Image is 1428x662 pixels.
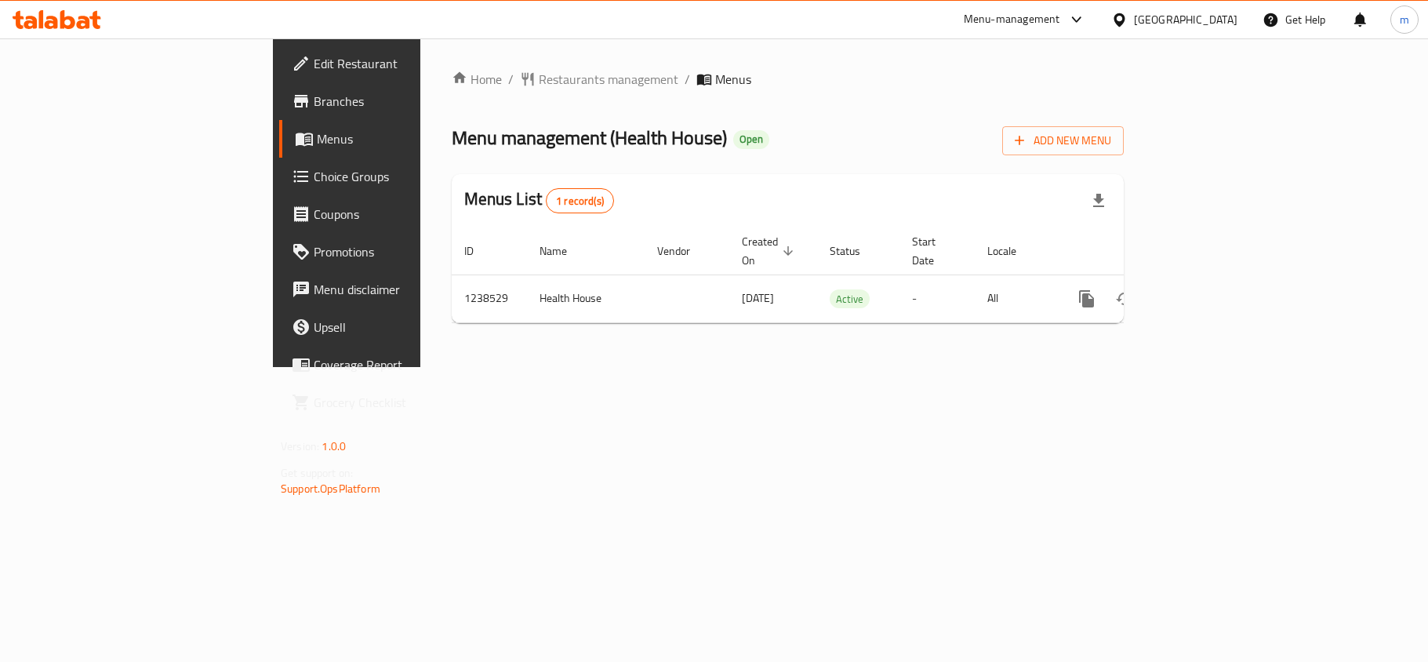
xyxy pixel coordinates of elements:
[279,45,511,82] a: Edit Restaurant
[281,436,319,456] span: Version:
[314,355,499,374] span: Coverage Report
[317,129,499,148] span: Menus
[281,463,353,483] span: Get support on:
[547,194,613,209] span: 1 record(s)
[314,280,499,299] span: Menu disclaimer
[279,346,511,384] a: Coverage Report
[314,242,499,261] span: Promotions
[540,242,587,260] span: Name
[1106,280,1143,318] button: Change Status
[314,393,499,412] span: Grocery Checklist
[1068,280,1106,318] button: more
[527,275,645,322] td: Health House
[314,318,499,336] span: Upsell
[279,233,511,271] a: Promotions
[314,205,499,224] span: Coupons
[279,82,511,120] a: Branches
[464,187,614,213] h2: Menus List
[281,478,380,499] a: Support.OpsPlatform
[546,188,614,213] div: Total records count
[452,70,1124,89] nav: breadcrumb
[657,242,710,260] span: Vendor
[733,130,769,149] div: Open
[314,167,499,186] span: Choice Groups
[742,288,774,308] span: [DATE]
[1015,131,1111,151] span: Add New Menu
[452,120,727,155] span: Menu management ( Health House )
[975,275,1056,322] td: All
[1134,11,1237,28] div: [GEOGRAPHIC_DATA]
[279,308,511,346] a: Upsell
[279,271,511,308] a: Menu disclaimer
[279,158,511,195] a: Choice Groups
[452,227,1231,323] table: enhanced table
[314,92,499,111] span: Branches
[1056,227,1231,275] th: Actions
[1400,11,1409,28] span: m
[539,70,678,89] span: Restaurants management
[715,70,751,89] span: Menus
[899,275,975,322] td: -
[964,10,1060,29] div: Menu-management
[279,195,511,233] a: Coupons
[314,54,499,73] span: Edit Restaurant
[279,120,511,158] a: Menus
[830,242,881,260] span: Status
[279,384,511,421] a: Grocery Checklist
[322,436,346,456] span: 1.0.0
[1080,182,1117,220] div: Export file
[742,232,798,270] span: Created On
[830,289,870,308] div: Active
[464,242,494,260] span: ID
[1002,126,1124,155] button: Add New Menu
[733,133,769,146] span: Open
[685,70,690,89] li: /
[830,290,870,308] span: Active
[520,70,678,89] a: Restaurants management
[912,232,956,270] span: Start Date
[987,242,1037,260] span: Locale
